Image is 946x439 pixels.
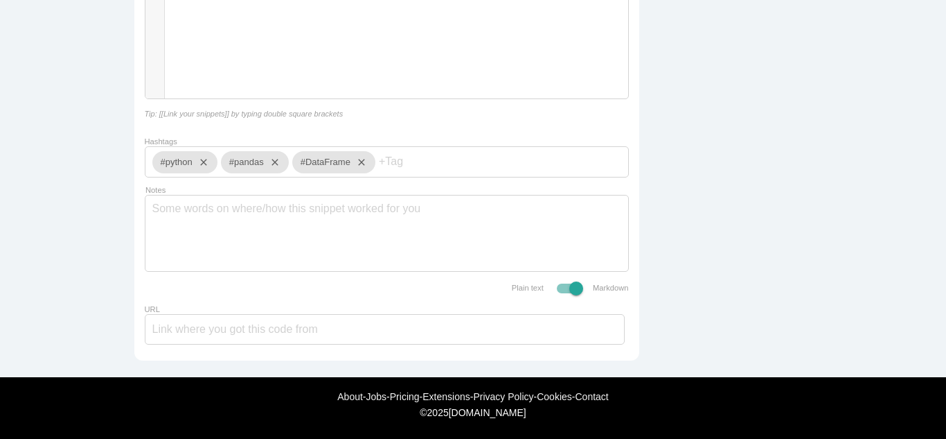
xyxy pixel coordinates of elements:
[379,147,462,176] input: +Tag
[537,391,572,402] a: Cookies
[264,151,280,173] i: close
[145,314,625,345] input: Link where you got this code from
[427,407,449,418] span: 2025
[366,391,387,402] a: Jobs
[145,110,343,118] i: Tip: [[Link your snippets]] by typing double square brackets
[350,151,367,173] i: close
[473,391,533,402] a: Privacy Policy
[7,391,939,402] div: - - - - - -
[337,391,363,402] a: About
[193,151,209,173] i: close
[145,137,177,146] label: Hashtags
[145,305,160,313] label: URL
[390,391,420,402] a: Pricing
[512,284,629,292] label: Plain text Markdown
[575,391,608,402] a: Contact
[145,186,166,195] label: Notes
[152,151,217,173] div: #python
[221,151,289,173] div: #pandas
[422,391,470,402] a: Extensions
[292,151,375,173] div: #DataFrame
[147,407,799,418] div: © [DOMAIN_NAME]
